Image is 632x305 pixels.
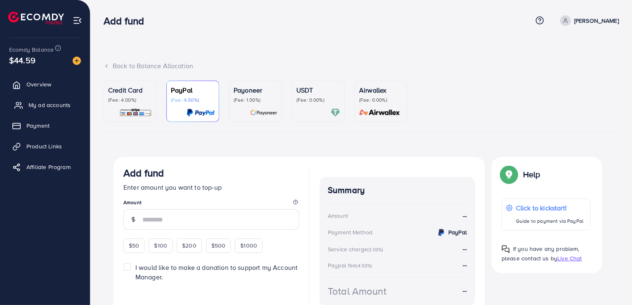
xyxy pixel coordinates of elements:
[73,57,81,65] img: image
[296,85,340,95] p: USDT
[516,203,583,213] p: Click to kickstart!
[502,245,510,253] img: Popup guide
[104,15,151,27] h3: Add fund
[240,241,257,250] span: $1000
[234,97,277,103] p: (Fee: 1.00%)
[8,12,64,24] img: logo
[328,212,348,220] div: Amount
[6,159,84,175] a: Affiliate Program
[234,85,277,95] p: Payoneer
[26,80,51,88] span: Overview
[502,245,580,262] span: If you have any problem, please contact us by
[6,117,84,134] a: Payment
[250,108,277,117] img: card
[123,167,164,179] h3: Add fund
[123,182,299,192] p: Enter amount you want to top-up
[108,97,152,103] p: (Fee: 4.00%)
[328,284,386,298] div: Total Amount
[331,108,340,117] img: card
[328,261,375,269] div: Paypal fee
[26,163,71,171] span: Affiliate Program
[463,260,467,269] strong: --
[6,97,84,113] a: My ad accounts
[523,169,540,179] p: Help
[574,16,619,26] p: [PERSON_NAME]
[123,199,299,209] legend: Amount
[171,85,215,95] p: PayPal
[597,268,626,299] iframe: Chat
[28,101,71,109] span: My ad accounts
[26,142,62,150] span: Product Links
[182,241,196,250] span: $200
[367,246,383,253] small: (3.00%)
[359,97,403,103] p: (Fee: 0.00%)
[6,76,84,93] a: Overview
[502,167,516,182] img: Popup guide
[357,262,372,269] small: (4.50%)
[73,16,82,25] img: menu
[359,85,403,95] p: Airwallex
[296,97,340,103] p: (Fee: 0.00%)
[171,97,215,103] p: (Fee: 4.50%)
[154,241,167,250] span: $100
[9,54,36,66] span: $44.59
[557,254,582,262] span: Live Chat
[6,138,84,155] a: Product Links
[516,216,583,226] p: Guide to payment via PayPal
[463,244,467,253] strong: --
[9,45,54,54] span: Ecomdy Balance
[448,228,467,236] strong: PayPal
[328,228,372,236] div: Payment Method
[135,263,298,281] span: I would like to make a donation to support my Account Manager.
[129,241,139,250] span: $50
[436,228,446,238] img: credit
[211,241,226,250] span: $500
[108,85,152,95] p: Credit Card
[119,108,152,117] img: card
[104,61,619,71] div: Back to Balance Allocation
[328,185,467,195] h4: Summary
[187,108,215,117] img: card
[463,211,467,221] strong: --
[557,15,619,26] a: [PERSON_NAME]
[26,122,50,130] span: Payment
[357,108,403,117] img: card
[463,286,467,295] strong: --
[328,245,386,253] div: Service charge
